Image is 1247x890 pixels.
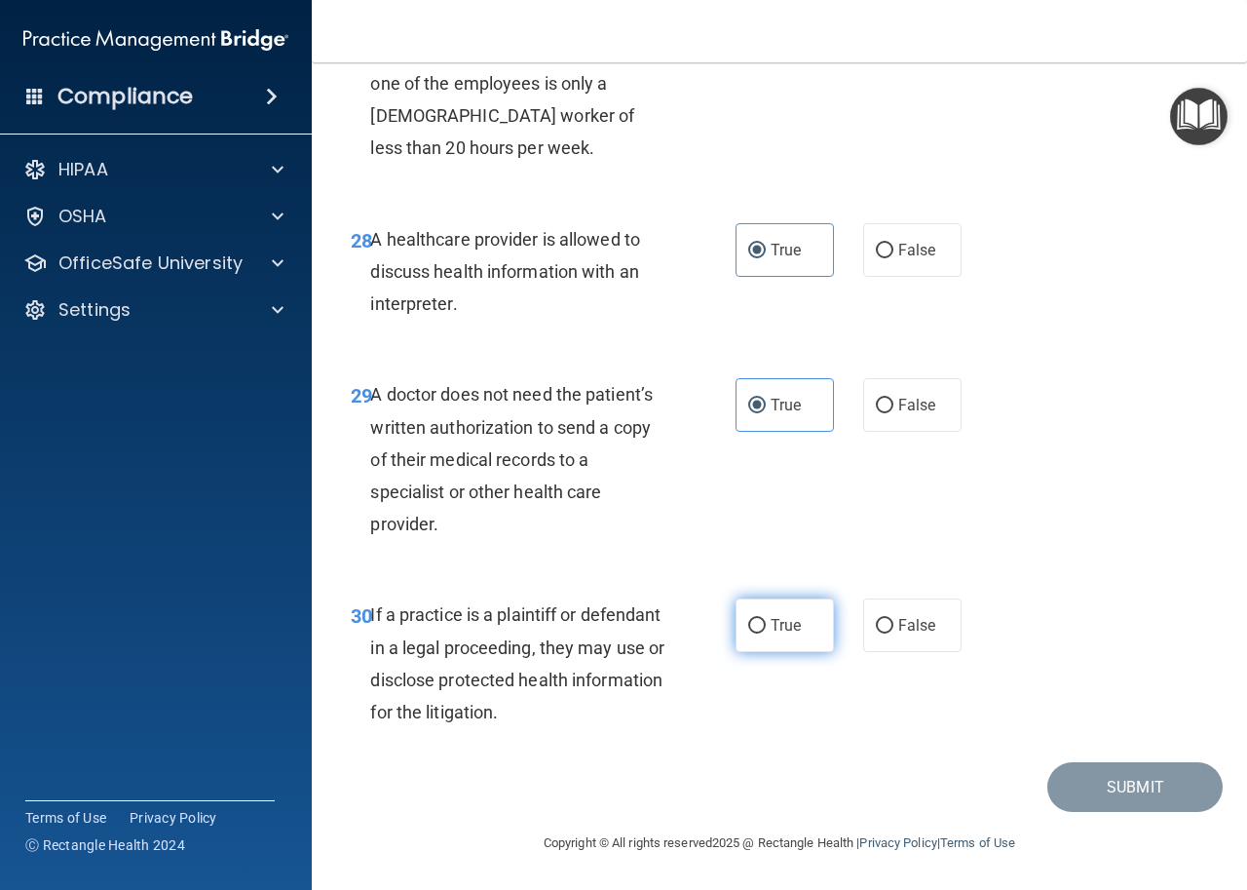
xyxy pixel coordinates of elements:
[940,835,1015,850] a: Terms of Use
[859,835,936,850] a: Privacy Policy
[876,619,893,634] input: False
[748,619,766,634] input: True
[23,158,283,181] a: HIPAA
[1047,762,1223,812] button: Submit
[898,616,936,635] span: False
[57,83,193,110] h4: Compliance
[351,229,372,252] span: 28
[771,616,801,635] span: True
[876,399,893,413] input: False
[23,252,283,275] a: OfficeSafe University
[771,396,801,414] span: True
[748,399,766,413] input: True
[370,9,660,159] span: You may assign the same log – on ID or User ID to employees so long has one of the employees is o...
[351,384,372,407] span: 29
[23,298,283,322] a: Settings
[58,205,107,228] p: OSHA
[23,205,283,228] a: OSHA
[25,835,185,855] span: Ⓒ Rectangle Health 2024
[25,808,106,828] a: Terms of Use
[876,244,893,258] input: False
[58,252,243,275] p: OfficeSafe University
[58,298,131,322] p: Settings
[771,241,801,259] span: True
[748,244,766,258] input: True
[130,808,217,828] a: Privacy Policy
[1170,88,1228,145] button: Open Resource Center
[58,158,108,181] p: HIPAA
[370,229,640,314] span: A healthcare provider is allowed to discuss health information with an interpreter.
[23,20,288,59] img: PMB logo
[898,396,936,414] span: False
[370,604,664,722] span: If a practice is a plaintiff or defendant in a legal proceeding, they may use or disclose protect...
[370,384,653,534] span: A doctor does not need the patient’s written authorization to send a copy of their medical record...
[424,812,1135,874] div: Copyright © All rights reserved 2025 @ Rectangle Health | |
[898,241,936,259] span: False
[351,604,372,628] span: 30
